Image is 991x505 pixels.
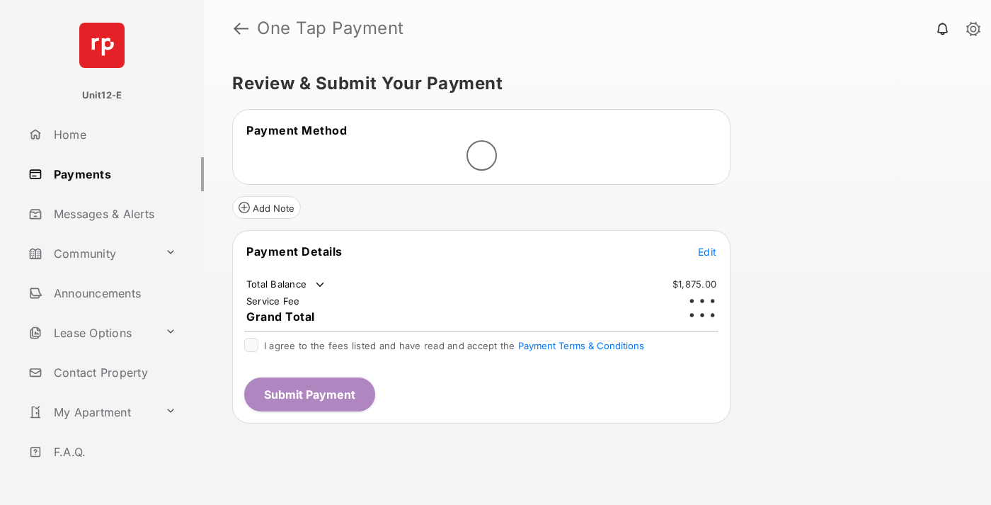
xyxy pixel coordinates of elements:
[23,435,204,469] a: F.A.Q.
[23,118,204,152] a: Home
[232,196,301,219] button: Add Note
[246,244,343,259] span: Payment Details
[698,246,716,258] span: Edit
[82,89,122,103] p: Unit12-E
[264,340,644,351] span: I agree to the fees listed and have read and accept the
[246,295,301,307] td: Service Fee
[698,244,716,259] button: Edit
[672,278,717,290] td: $1,875.00
[23,197,204,231] a: Messages & Alerts
[23,276,204,310] a: Announcements
[23,356,204,390] a: Contact Property
[23,237,159,271] a: Community
[23,316,159,350] a: Lease Options
[246,123,347,137] span: Payment Method
[257,20,404,37] strong: One Tap Payment
[23,157,204,191] a: Payments
[79,23,125,68] img: svg+xml;base64,PHN2ZyB4bWxucz0iaHR0cDovL3d3dy53My5vcmcvMjAwMC9zdmciIHdpZHRoPSI2NCIgaGVpZ2h0PSI2NC...
[246,310,315,324] span: Grand Total
[244,378,375,412] button: Submit Payment
[23,395,159,429] a: My Apartment
[232,75,951,92] h5: Review & Submit Your Payment
[518,340,644,351] button: I agree to the fees listed and have read and accept the
[246,278,327,292] td: Total Balance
